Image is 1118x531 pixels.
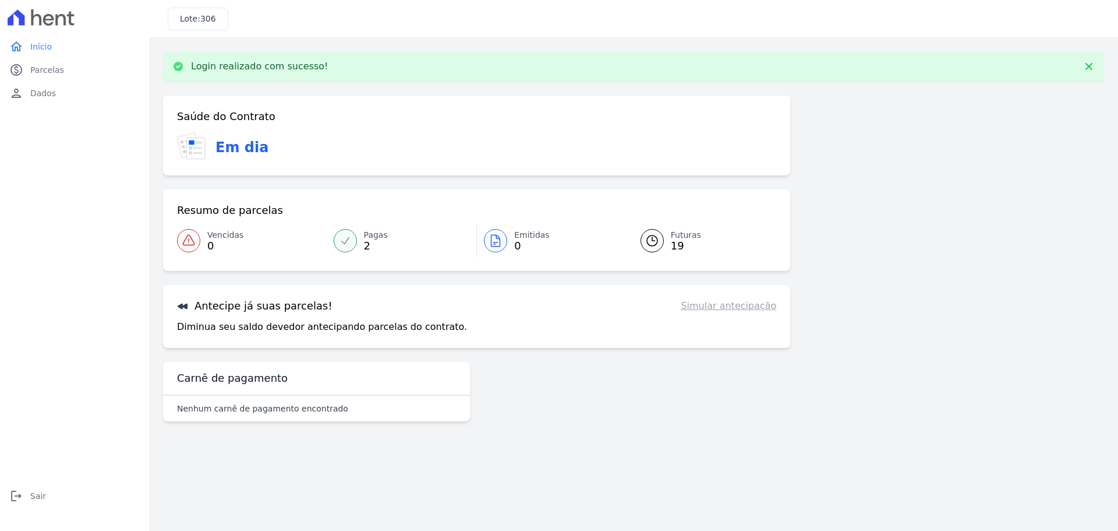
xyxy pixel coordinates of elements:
i: paid [9,63,23,77]
span: 2 [364,241,388,251]
h3: Saúde do Contrato [177,110,275,124]
span: Pagas [364,229,388,241]
span: Início [30,41,52,52]
i: home [9,40,23,54]
p: Login realizado com sucesso! [191,61,328,72]
a: personDados [5,82,144,105]
p: Nenhum carnê de pagamento encontrado [177,403,348,414]
h3: Carnê de pagamento [177,371,288,385]
h3: Lote: [180,13,216,25]
p: Diminua seu saldo devedor antecipando parcelas do contrato. [177,320,467,334]
span: Futuras [671,229,701,241]
span: 0 [207,241,243,251]
a: homeInício [5,35,144,58]
h3: Resumo de parcelas [177,203,283,217]
span: Parcelas [30,64,64,76]
span: Vencidas [207,229,243,241]
a: logoutSair [5,484,144,508]
span: Sair [30,490,46,502]
a: Pagas 2 [327,224,477,257]
span: 306 [200,14,216,23]
span: Emitidas [514,229,550,241]
h3: Em dia [215,137,268,158]
span: 19 [671,241,701,251]
a: Futuras 19 [627,224,777,257]
a: Simular antecipação [681,299,776,313]
h3: Antecipe já suas parcelas! [177,299,332,313]
i: person [9,86,23,100]
span: Dados [30,87,56,99]
span: 0 [514,241,550,251]
a: Emitidas 0 [477,224,627,257]
a: Vencidas 0 [177,224,327,257]
i: logout [9,489,23,503]
a: paidParcelas [5,58,144,82]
